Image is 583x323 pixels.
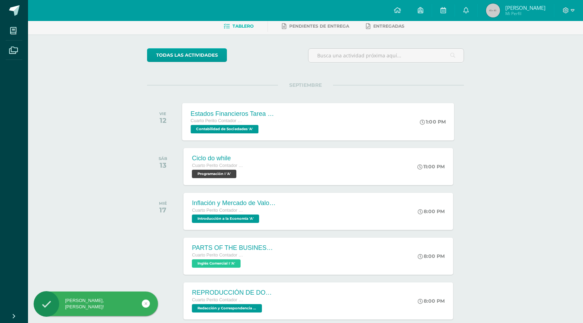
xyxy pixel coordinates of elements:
input: Busca una actividad próxima aquí... [308,49,464,62]
span: Mi Perfil [505,10,546,16]
a: Tablero [224,21,254,32]
div: MIÉ [159,201,167,206]
span: Programación I 'A' [192,170,236,178]
span: [PERSON_NAME] [505,4,546,11]
div: 8:00 PM [418,298,445,304]
span: Cuarto Perito Contador con Orientación en Computación [191,118,244,123]
span: SEPTIEMBRE [278,82,333,88]
span: Redacción y Correspondencia Mercantil 'A' [192,304,262,313]
span: Cuarto Perito Contador con Orientación en Computación [192,253,244,258]
div: VIE [159,111,166,116]
div: SÁB [159,156,167,161]
div: 8:00 PM [418,208,445,215]
div: REPRODUCCIÓN DE DOCUMENTOS [192,289,276,296]
div: Estados Financieros Tarea #67 [191,110,276,117]
div: [PERSON_NAME], [PERSON_NAME]! [34,297,158,310]
div: 8:00 PM [418,253,445,259]
div: PARTS OF THE BUSINESS LETTER [192,244,276,252]
div: 11:00 PM [417,163,445,170]
a: Pendientes de entrega [282,21,349,32]
span: Cuarto Perito Contador con Orientación en Computación [192,297,244,302]
a: todas las Actividades [147,48,227,62]
span: Cuarto Perito Contador con Orientación en Computación [192,208,244,213]
a: Entregadas [366,21,404,32]
span: Introducción a la Economía 'A' [192,215,259,223]
span: Pendientes de entrega [289,23,349,29]
span: Contabilidad de Sociedades 'A' [191,125,259,133]
span: Tablero [232,23,254,29]
div: 1:00 PM [420,119,446,125]
div: Ciclo do while [192,155,244,162]
div: 17 [159,206,167,214]
div: Inflación y Mercado de Valores [192,199,276,207]
div: 13 [159,161,167,169]
div: 12 [159,116,166,125]
span: Inglés Comercial I 'A' [192,259,241,268]
span: Cuarto Perito Contador con Orientación en Computación [192,163,244,168]
img: 45x45 [486,3,500,17]
span: Entregadas [373,23,404,29]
